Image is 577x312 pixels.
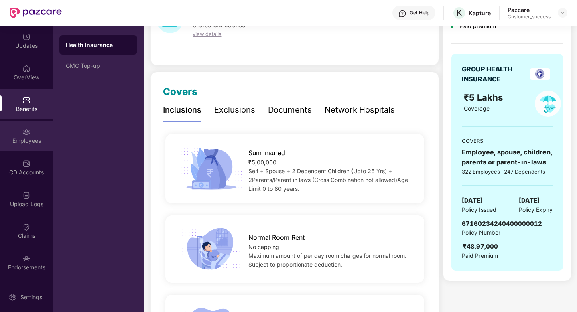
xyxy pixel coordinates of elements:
[22,128,30,136] img: svg+xml;base64,PHN2ZyBpZD0iRW1wbG95ZWVzIiB4bWxucz0iaHR0cDovL3d3dy53My5vcmcvMjAwMC9zdmciIHdpZHRoPS...
[193,31,221,37] span: view details
[462,229,500,236] span: Policy Number
[22,191,30,199] img: svg+xml;base64,PHN2ZyBpZD0iVXBsb2FkX0xvZ3MiIGRhdGEtbmFtZT0iVXBsb2FkIExvZ3MiIHhtbG5zPSJodHRwOi8vd3...
[457,8,462,18] span: K
[398,10,406,18] img: svg+xml;base64,PHN2ZyBpZD0iSGVscC0zMngzMiIgeG1sbnM9Imh0dHA6Ly93d3cudzMub3JnLzIwMDAvc3ZnIiB3aWR0aD...
[248,233,305,243] span: Normal Room Rent
[268,104,312,116] div: Documents
[22,223,30,231] img: svg+xml;base64,PHN2ZyBpZD0iQ2xhaW0iIHhtbG5zPSJodHRwOi8vd3d3LnczLm9yZy8yMDAwL3N2ZyIgd2lkdGg9IjIwIi...
[519,205,553,214] span: Policy Expiry
[519,196,540,205] span: [DATE]
[66,41,131,49] div: Health Insurance
[163,86,197,97] span: Covers
[177,225,245,273] img: icon
[177,145,245,192] img: icon
[22,255,30,263] img: svg+xml;base64,PHN2ZyBpZD0iRW5kb3JzZW1lbnRzIiB4bWxucz0iaHR0cDovL3d3dy53My5vcmcvMjAwMC9zdmciIHdpZH...
[464,92,505,103] span: ₹5 Lakhs
[508,14,551,20] div: Customer_success
[460,23,526,30] div: Paid premium
[410,10,429,16] div: Get Help
[163,104,201,116] div: Inclusions
[462,251,498,260] span: Paid Premium
[462,168,553,176] div: 322 Employees | 247 Dependents
[248,158,412,167] div: ₹5,00,000
[462,220,542,227] span: 67160234240400000012
[18,293,45,301] div: Settings
[248,168,408,192] span: Self + Spouse + 2 Dependent Children (Upto 25 Yrs) + 2Parents/Parent in laws (Cross Combination n...
[8,293,16,301] img: svg+xml;base64,PHN2ZyBpZD0iU2V0dGluZy0yMHgyMCIgeG1sbnM9Imh0dHA6Ly93d3cudzMub3JnLzIwMDAvc3ZnIiB3aW...
[462,137,553,145] div: COVERS
[22,33,30,41] img: svg+xml;base64,PHN2ZyBpZD0iVXBkYXRlZCIgeG1sbnM9Imh0dHA6Ly93d3cudzMub3JnLzIwMDAvc3ZnIiB3aWR0aD0iMj...
[193,22,245,28] span: Shared C.D balance
[22,96,30,104] img: svg+xml;base64,PHN2ZyBpZD0iQmVuZWZpdHMiIHhtbG5zPSJodHRwOi8vd3d3LnczLm9yZy8yMDAwL3N2ZyIgd2lkdGg9Ij...
[325,104,395,116] div: Network Hospitals
[530,68,550,80] img: insurerLogo
[462,196,483,205] span: [DATE]
[462,64,527,84] div: GROUP HEALTH INSURANCE
[248,148,285,158] span: Sum Insured
[535,91,561,117] img: policyIcon
[464,105,490,112] span: Coverage
[248,252,406,268] span: Maximum amount of per day room charges for normal room. Subject to proportionate deduction.
[22,160,30,168] img: svg+xml;base64,PHN2ZyBpZD0iQ0RfQWNjb3VudHMiIGRhdGEtbmFtZT0iQ0QgQWNjb3VudHMiIHhtbG5zPSJodHRwOi8vd3...
[469,9,491,17] div: Kapture
[10,8,62,18] img: New Pazcare Logo
[214,104,255,116] div: Exclusions
[66,63,131,69] div: GMC Top-up
[463,242,498,251] div: ₹48,97,000
[462,147,553,167] div: Employee, spouse, children, parents or parent-in-laws
[559,10,566,16] img: svg+xml;base64,PHN2ZyBpZD0iRHJvcGRvd24tMzJ4MzIiIHhtbG5zPSJodHRwOi8vd3d3LnczLm9yZy8yMDAwL3N2ZyIgd2...
[22,65,30,73] img: svg+xml;base64,PHN2ZyBpZD0iSG9tZSIgeG1sbnM9Imh0dHA6Ly93d3cudzMub3JnLzIwMDAvc3ZnIiB3aWR0aD0iMjAiIG...
[248,243,412,251] div: No capping
[508,6,551,14] div: Pazcare
[462,205,496,214] span: Policy Issued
